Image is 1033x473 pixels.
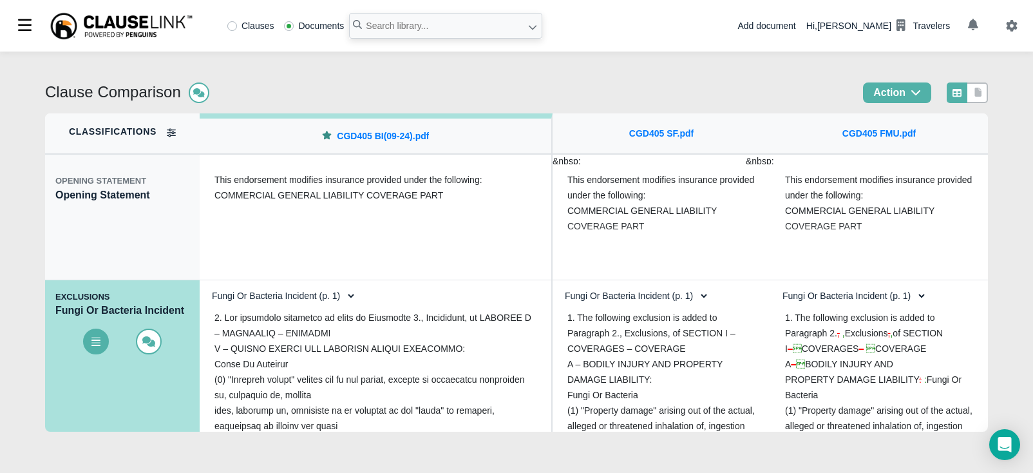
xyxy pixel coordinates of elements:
[55,291,189,304] div: EXCLUSIONS
[806,15,950,37] div: Hi, [PERSON_NAME]
[45,83,181,101] span: Clause Comparison
[69,126,156,137] h5: Classifications
[785,421,963,431] span: alleged or threatened inhalation of, ingestion
[875,343,926,354] span: COVERAGE
[840,359,872,369] span: INJURY
[829,328,837,338] span: 2.
[45,164,200,280] div: Opening Statement
[802,343,859,354] span: COVERAGES
[83,329,109,354] span: Show Clause Diffs
[791,359,796,369] s: –
[737,19,795,33] div: Add document
[567,390,638,400] span: Fungi Or Bacteria
[284,21,344,30] label: Documents
[204,169,547,275] div: This endorsement modifies insurance provided under the following: COMMERCIAL GENERAL LIABILITY CO...
[989,429,1020,460] div: Open Intercom Messenger
[785,374,919,385] span: PROPERTY DAMAGE LIABILITY
[136,329,162,354] span: Show Comments
[890,328,893,338] span: ,
[967,82,988,103] div: Switch to Document Comparison View
[785,374,962,400] span: Fungi Or Bacteria
[567,359,723,385] span: A – BODILY INJURY AND PROPERTY DAMAGE LIABILITY:
[863,82,931,103] button: Action
[837,328,840,338] s: ,
[227,21,274,30] label: Clauses
[893,328,900,338] span: of
[775,169,983,275] div: This endorsement modifies insurance provided under the following: COMMERCIAL GENERAL LIABILITY CO...
[858,343,864,354] s: –
[903,328,943,338] span: SECTION
[785,343,788,354] span: I
[873,87,905,98] span: Action
[337,130,429,143] a: CGD405 BI(09-24).pdf
[557,169,766,275] div: This endorsement modifies insurance provided under the following: COMMERCIAL GENERAL LIABILITY CO...
[866,343,875,354] span: 
[793,343,802,354] span: 
[924,374,927,385] span: :
[874,359,893,369] span: AND
[796,359,805,369] span: 
[888,328,891,338] s: ,
[785,405,972,416] span: (1) "Property damage" arising out of the actual,
[842,328,845,338] span: ,
[785,359,791,369] span: A
[788,343,793,354] s: –
[845,328,888,338] span: Exclusions
[49,12,194,41] img: ClauseLink
[567,313,735,354] span: 1. The following exclusion is added to Paragraph 2., Exclusions, of SECTION I – COVERAGES – COVERAGE
[842,127,916,140] a: CGD405 FMU.pdf
[629,127,694,140] a: CGD405 SF.pdf
[785,313,934,338] span: 1. The following exclusion is added to Paragraph
[947,82,967,103] div: Grid Comparison View
[55,175,189,188] div: OPENING STATEMENT
[919,374,922,385] s: :
[913,19,950,33] div: Travelers
[805,359,837,369] span: BODILY
[349,13,542,39] input: Search library...
[200,113,553,155] div: Switch Anchor Document
[567,405,755,447] span: (1) "Property damage" arising out of the actual, alleged or threatened inhalation of, ingestion o...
